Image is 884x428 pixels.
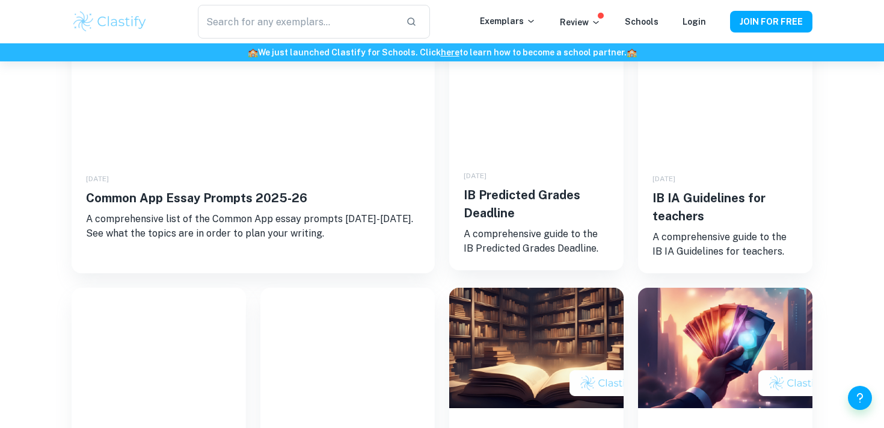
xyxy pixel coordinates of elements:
[638,31,812,273] a: IB IA Guidelines for teachers[DATE]IB IA Guidelines for teachersA comprehensive guide to the IB I...
[638,31,812,152] img: IB IA Guidelines for teachers
[449,31,624,273] a: IB Predicted Grades Deadline[DATE]IB Predicted Grades DeadlineA comprehensive guide to the IB Pre...
[627,48,637,57] span: 🏫
[652,173,798,184] div: [DATE]
[260,288,435,408] img: IB Predicted Grades vs Actual Grades
[449,28,624,149] img: IB Predicted Grades Deadline
[638,288,812,408] img: IB Tutoring Prices Explained
[683,17,706,26] a: Login
[248,48,258,57] span: 🏫
[72,288,246,408] img: Are IB Predicted Papers Accurate?
[560,16,601,29] p: Review
[625,17,658,26] a: Schools
[198,5,396,39] input: Search for any exemplars...
[2,46,882,59] h6: We just launched Clastify for Schools. Click to learn how to become a school partner.
[652,189,798,225] h5: IB IA Guidelines for teachers
[86,189,420,207] h5: Common App Essay Prompts 2025-26
[72,31,435,152] img: Common App Essay Prompts 2025-26
[464,170,609,181] div: [DATE]
[449,288,624,408] img: How to choose an IB Tutor?
[730,11,812,33] button: JOIN FOR FREE
[480,14,536,28] p: Exemplars
[848,386,872,410] button: Help and Feedback
[72,10,148,34] img: Clastify logo
[86,173,420,184] div: [DATE]
[72,31,435,273] a: Common App Essay Prompts 2025-26[DATE]Common App Essay Prompts 2025-26A comprehensive list of the...
[441,48,459,57] a: here
[86,212,420,241] p: A comprehensive list of the Common App essay prompts [DATE]-[DATE]. See what the topics are in or...
[652,230,798,259] p: A comprehensive guide to the IB IA Guidelines for teachers.
[464,186,609,222] h5: IB Predicted Grades Deadline
[464,227,609,256] p: A comprehensive guide to the IB Predicted Grades Deadline.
